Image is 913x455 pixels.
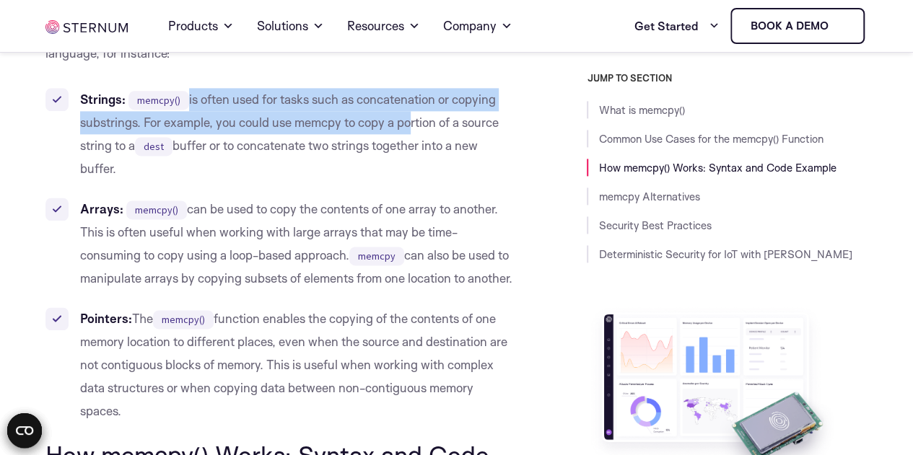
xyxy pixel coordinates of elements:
[45,20,128,34] img: sternum iot
[598,161,836,175] a: How memcpy() Works: Syntax and Code Example
[153,310,214,329] code: memcpy()
[598,132,823,146] a: Common Use Cases for the memcpy() Function
[45,198,516,290] li: can be used to copy the contents of one array to another. This is often useful when working with ...
[128,91,189,110] code: memcpy()
[80,92,126,107] strong: Strings:
[834,20,845,32] img: sternum iot
[80,201,123,216] strong: Arrays:
[45,88,516,180] li: is often used for tasks such as concatenation or copying substrings. For example, you could use m...
[730,8,865,44] a: Book a demo
[634,12,719,40] a: Get Started
[598,190,699,203] a: memcpy Alternatives
[7,413,42,448] button: Open CMP widget
[598,218,711,232] a: Security Best Practices
[45,307,516,423] li: The function enables the copying of the contents of one memory location to different places, even...
[349,247,404,265] code: memcpy
[135,137,172,156] code: dest
[126,200,187,219] code: memcpy()
[587,72,867,84] h3: JUMP TO SECTION
[598,247,852,261] a: Deterministic Security for IoT with [PERSON_NAME]
[80,311,132,326] strong: Pointers:
[598,103,684,117] a: What is memcpy()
